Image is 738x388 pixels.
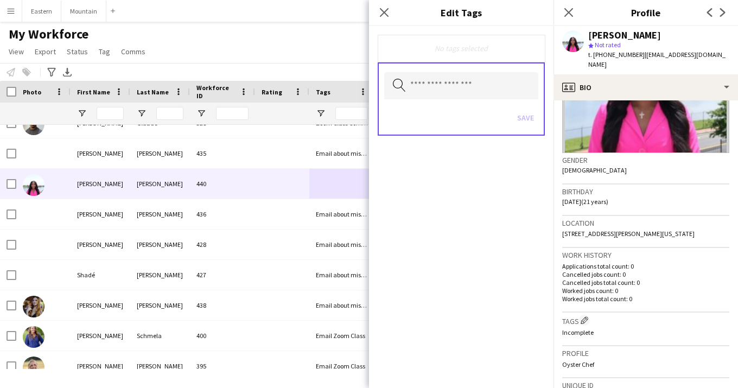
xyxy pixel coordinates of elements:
button: Open Filter Menu [77,109,87,118]
h3: Location [562,218,729,228]
div: 438 [190,290,255,320]
h3: Profile [562,348,729,358]
button: Mountain [61,1,106,22]
p: Worked jobs count: 0 [562,287,729,295]
span: [STREET_ADDRESS][PERSON_NAME][US_STATE] [562,230,695,238]
p: Oyster Chef [562,360,729,368]
div: 428 [190,230,255,259]
div: 395 [190,351,255,381]
h3: Tags [562,315,729,326]
div: Email Zoom Class [309,351,374,381]
div: [PERSON_NAME] [130,138,190,168]
div: Email about missing information [309,230,374,259]
span: Photo [23,88,41,96]
div: 427 [190,260,255,290]
img: Riley Byford [23,357,44,378]
div: [PERSON_NAME] [130,169,190,199]
span: Not rated [595,41,621,49]
img: Haley Schmela [23,326,44,348]
span: t. [PHONE_NUMBER] [588,50,645,59]
h3: Profile [553,5,738,20]
span: Tags [316,88,330,96]
input: Last Name Filter Input [156,107,183,120]
p: Worked jobs total count: 0 [562,295,729,303]
a: Export [30,44,60,59]
div: 440 [190,169,255,199]
div: 435 [190,138,255,168]
span: Comms [121,47,145,56]
a: View [4,44,28,59]
span: [DATE] (21 years) [562,198,608,206]
div: Bio [553,74,738,100]
div: [PERSON_NAME] [71,351,130,381]
div: Email about missing information [309,138,374,168]
button: Eastern [22,1,61,22]
h3: Birthday [562,187,729,196]
h3: Edit Tags [369,5,553,20]
a: Comms [117,44,150,59]
div: [PERSON_NAME] [71,199,130,229]
span: First Name [77,88,110,96]
span: [DEMOGRAPHIC_DATA] [562,166,627,174]
p: Cancelled jobs count: 0 [562,270,729,278]
span: | [EMAIL_ADDRESS][DOMAIN_NAME] [588,50,726,68]
div: [PERSON_NAME] [130,260,190,290]
div: [PERSON_NAME] [71,138,130,168]
app-action-btn: Advanced filters [45,66,58,79]
a: Status [62,44,92,59]
button: Open Filter Menu [137,109,147,118]
span: View [9,47,24,56]
img: Gabrielle Crapps [23,174,44,196]
h3: Work history [562,250,729,260]
div: 436 [190,199,255,229]
div: Email about missing information [309,260,374,290]
div: Email about missing information [309,290,374,320]
input: Tags Filter Input [335,107,368,120]
div: [PERSON_NAME] [71,321,130,351]
p: Cancelled jobs total count: 0 [562,278,729,287]
input: First Name Filter Input [97,107,124,120]
span: Rating [262,88,282,96]
div: Schmela [130,321,190,351]
div: Email Zoom Class [309,321,374,351]
div: 400 [190,321,255,351]
span: Status [67,47,88,56]
app-action-btn: Export XLSX [61,66,74,79]
div: [PERSON_NAME] [130,230,190,259]
div: [PERSON_NAME] [71,230,130,259]
h3: Gender [562,155,729,165]
p: Applications total count: 0 [562,262,729,270]
button: Open Filter Menu [316,109,326,118]
div: [PERSON_NAME] [130,290,190,320]
div: [PERSON_NAME] [71,169,130,199]
button: Open Filter Menu [196,109,206,118]
div: Email about missing information [309,199,374,229]
span: My Workforce [9,26,88,42]
p: Incomplete [562,328,729,336]
span: Tag [99,47,110,56]
div: [PERSON_NAME] [71,290,130,320]
span: Export [35,47,56,56]
a: Tag [94,44,114,59]
div: [PERSON_NAME] [588,30,661,40]
div: Shadé [71,260,130,290]
div: No tags selected [386,43,536,53]
img: Xavier Glaude [23,113,44,135]
span: Workforce ID [196,84,236,100]
div: [PERSON_NAME] [130,199,190,229]
span: Last Name [137,88,169,96]
img: Shelby Stephens [23,296,44,317]
input: Workforce ID Filter Input [216,107,249,120]
div: [PERSON_NAME] [130,351,190,381]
